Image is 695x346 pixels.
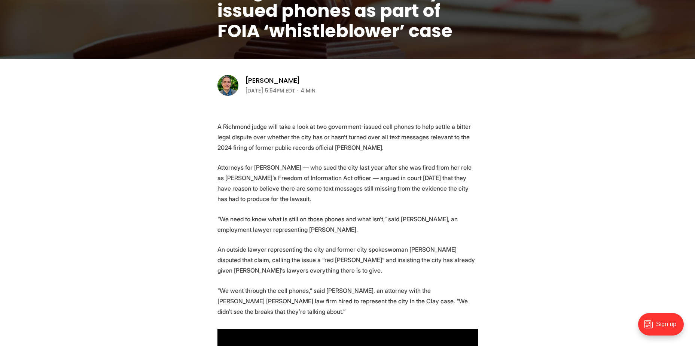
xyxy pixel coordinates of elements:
[632,309,695,346] iframe: portal-trigger
[245,76,301,85] a: [PERSON_NAME]
[217,75,238,96] img: Graham Moomaw
[217,214,478,235] p: “We need to know what is still on those phones and what isn’t,” said [PERSON_NAME], an employment...
[217,244,478,276] p: An outside lawyer representing the city and former city spokeswoman [PERSON_NAME] disputed that c...
[217,121,478,153] p: A Richmond judge will take a look at two government-issued cell phones to help settle a bitter le...
[245,86,295,95] time: [DATE] 5:54PM EDT
[217,162,478,204] p: Attorneys for [PERSON_NAME] — who sued the city last year after she was fired from her role as [P...
[301,86,316,95] span: 4 min
[217,285,478,317] p: “We went through the cell phones,” said [PERSON_NAME], an attorney with the [PERSON_NAME] [PERSON...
